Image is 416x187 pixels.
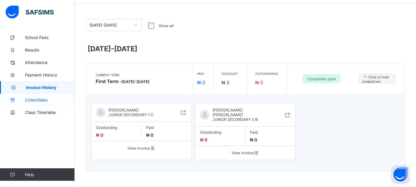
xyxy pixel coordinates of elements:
[255,72,278,76] span: Outstanding
[222,80,229,86] span: ₦ 0
[197,80,205,86] span: ₦ 0
[362,74,369,79] i: arrow
[25,110,75,115] span: Class Timetable
[213,117,258,122] span: JUNIOR SECONDARY 3 B
[255,80,263,86] span: ₦ 0
[88,45,137,53] span: [DATE]-[DATE]
[146,125,187,130] span: Paid
[307,76,336,81] span: Completely paid
[391,165,410,184] button: Open asap
[96,125,136,130] span: Outstanding
[26,85,75,90] span: Invoice History
[146,132,154,138] span: ₦ 0
[108,112,153,117] span: JUNIOR SECONDARY 1 C
[96,146,187,150] span: View invoice
[96,73,189,77] span: Current Term
[96,78,150,84] span: First Term
[6,6,54,19] img: safsims
[250,137,257,142] span: ₦ 0
[25,72,75,77] span: Payment History
[25,35,75,40] span: School Fees
[25,47,75,52] span: Results
[197,72,205,76] span: Paid
[200,150,291,155] span: View invoice
[159,23,174,28] label: Show all
[200,130,241,135] span: Outstanding
[362,74,392,84] span: Click to hide breakdown
[89,23,131,27] div: [DATE]-[DATE]
[108,108,153,112] span: [PERSON_NAME]
[25,97,75,102] span: Collectibles
[222,72,238,76] span: Discount
[120,79,150,84] span: - [DATE]-[DATE]
[96,132,103,138] span: ₦ 0
[200,137,208,142] span: ₦ 0
[213,108,273,117] span: [PERSON_NAME] [PERSON_NAME]
[25,60,75,65] span: Attendance
[250,130,291,135] span: Paid
[25,172,74,177] span: Help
